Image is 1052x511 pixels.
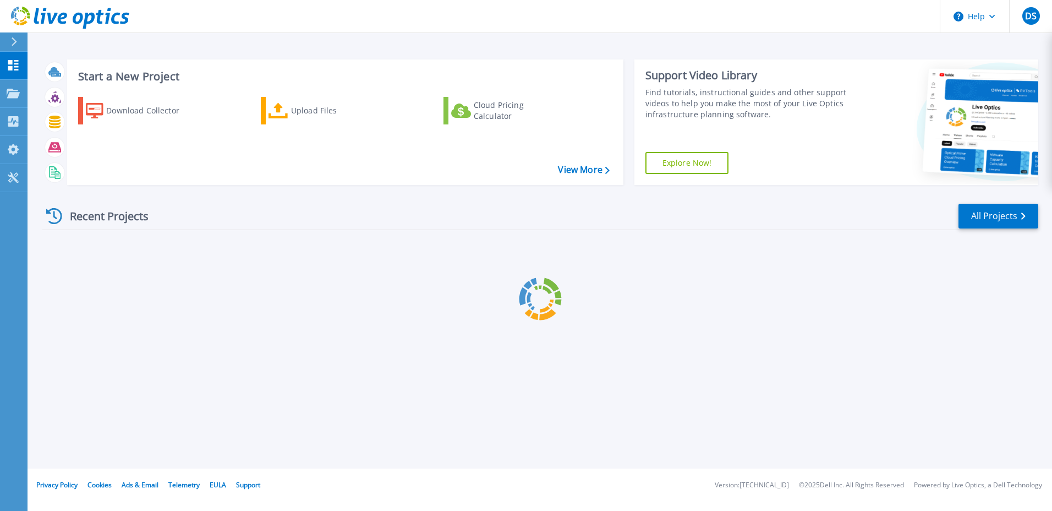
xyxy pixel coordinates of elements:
a: Download Collector [78,97,201,124]
li: Version: [TECHNICAL_ID] [715,482,789,489]
a: View More [558,165,609,175]
div: Find tutorials, instructional guides and other support videos to help you make the most of your L... [645,87,851,120]
a: Ads & Email [122,480,158,490]
a: Cloud Pricing Calculator [443,97,566,124]
div: Cloud Pricing Calculator [474,100,562,122]
a: Support [236,480,260,490]
a: Upload Files [261,97,383,124]
a: All Projects [958,204,1038,229]
a: Privacy Policy [36,480,78,490]
a: Explore Now! [645,152,729,174]
a: EULA [210,480,226,490]
div: Recent Projects [42,203,163,230]
div: Upload Files [291,100,379,122]
div: Support Video Library [645,68,851,83]
a: Telemetry [168,480,200,490]
a: Cookies [87,480,112,490]
h3: Start a New Project [78,70,609,83]
li: Powered by Live Optics, a Dell Technology [914,482,1042,489]
div: Download Collector [106,100,194,122]
span: DS [1025,12,1037,20]
li: © 2025 Dell Inc. All Rights Reserved [799,482,904,489]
